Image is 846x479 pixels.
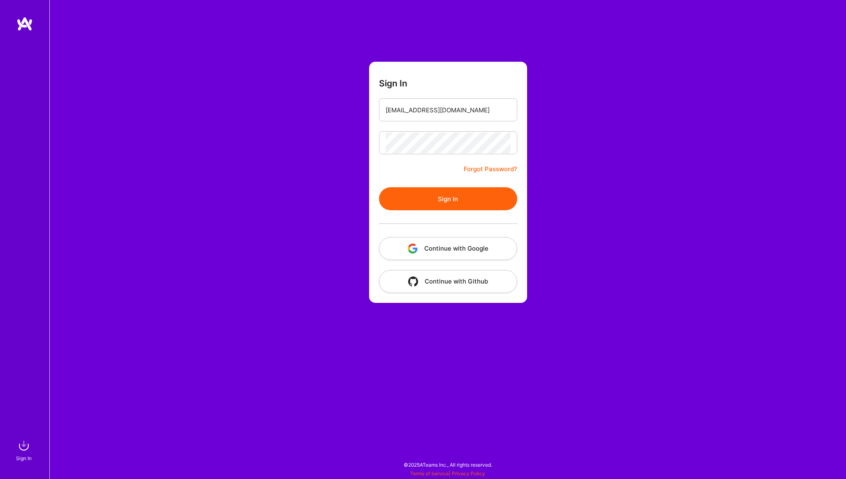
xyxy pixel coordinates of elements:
button: Continue with Google [379,237,517,260]
div: Sign In [16,454,32,463]
h3: Sign In [379,78,407,88]
a: Privacy Policy [452,470,485,477]
a: Terms of Service [410,470,449,477]
span: | [410,470,485,477]
button: Continue with Github [379,270,517,293]
img: icon [408,244,418,253]
img: sign in [16,437,32,454]
img: icon [408,277,418,286]
a: sign inSign In [17,437,32,463]
button: Sign In [379,187,517,210]
img: logo [16,16,33,31]
input: Email... [386,100,511,121]
a: Forgot Password? [464,164,517,174]
div: © 2025 ATeams Inc., All rights reserved. [49,454,846,475]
